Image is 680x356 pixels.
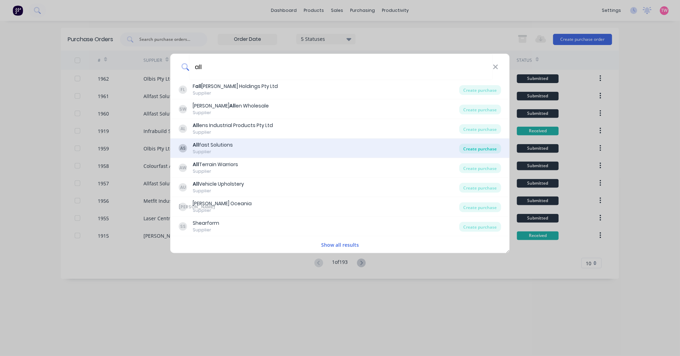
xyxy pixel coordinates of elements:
[193,161,199,168] b: All
[179,105,187,113] div: SW
[193,161,238,168] div: Terrain Warriors
[193,122,273,129] div: ens Industrial Products Pty Ltd
[459,163,501,173] div: Create purchase
[189,54,493,80] input: Enter a supplier name to create a new order...
[459,124,501,134] div: Create purchase
[193,220,219,227] div: Shearform
[229,102,236,109] b: All
[193,207,252,214] div: Supplier
[193,149,233,155] div: Supplier
[193,83,278,90] div: F [PERSON_NAME] Holdings Pty Ltd
[193,180,199,187] b: All
[459,202,501,212] div: Create purchase
[179,183,187,192] div: AU
[179,203,187,211] div: [PERSON_NAME]
[459,105,501,114] div: Create purchase
[193,168,238,175] div: Supplier
[193,200,252,207] div: [PERSON_NAME] Oceania
[193,227,219,233] div: Supplier
[179,222,187,231] div: SS
[179,86,187,94] div: FL
[193,180,244,188] div: Vehicle Upholstery
[193,110,269,116] div: Supplier
[193,141,233,149] div: fast Solutions
[459,183,501,193] div: Create purchase
[179,144,187,153] div: AS
[179,164,187,172] div: AW
[193,188,244,194] div: Supplier
[193,90,278,96] div: Supplier
[319,241,361,249] button: Show all results
[459,144,501,154] div: Create purchase
[179,125,187,133] div: AL
[193,102,269,110] div: [PERSON_NAME] en Wholesale
[459,85,501,95] div: Create purchase
[193,122,199,129] b: All
[459,222,501,232] div: Create purchase
[195,83,201,90] b: all
[193,129,273,135] div: Supplier
[193,141,199,148] b: All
